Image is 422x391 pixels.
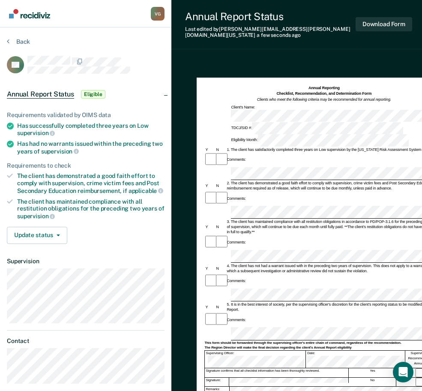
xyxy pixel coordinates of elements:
strong: Checklist, Recommendation, and Determination Form [277,91,372,96]
div: N [215,224,226,229]
div: Last edited by [PERSON_NAME][EMAIL_ADDRESS][PERSON_NAME][DOMAIN_NAME][US_STATE] [185,26,356,39]
div: Comments: [226,317,247,322]
div: Date: [306,351,405,368]
div: Has had no warrants issued within the preceding two years of [17,140,165,155]
strong: Annual Reporting [308,86,340,90]
div: Comments: [226,157,247,162]
div: Annual Report Status [185,10,356,23]
div: Y [204,304,215,310]
div: Signature: [205,378,229,386]
div: N [215,147,226,152]
dt: Supervision [7,258,165,265]
div: Comments: [226,240,247,245]
button: Update status [7,227,67,244]
div: N [215,266,226,271]
div: Open Intercom Messenger [393,362,413,382]
div: Y [204,266,215,271]
span: supervision [17,213,55,220]
img: Recidiviz [9,9,50,18]
div: Requirements validated by OIMS data [7,111,165,119]
div: V G [151,7,165,21]
dt: Contact [7,337,165,345]
button: Profile dropdown button [151,7,165,21]
div: N [215,183,226,188]
div: N [215,304,226,310]
div: No [349,378,396,386]
div: Has successfully completed three years on Low [17,122,165,137]
div: Yes [349,368,396,377]
div: Y [204,147,215,152]
em: Clients who meet the following criteria may be recommended for annual reporting. [257,97,391,102]
div: Requirements to check [7,162,165,169]
div: Comments: [226,278,247,283]
div: The client has demonstrated a good faith effort to comply with supervision, crime victim fees and... [17,172,165,194]
div: Y [204,224,215,229]
div: Y [204,183,215,188]
div: The client has maintained compliance with all restitution obligations for the preceding two years of [17,198,165,220]
div: Eligibility Month: [230,134,410,146]
button: Download Form [356,17,412,31]
span: Eligible [81,90,105,99]
div: TDCJ/SID #: [230,122,404,134]
button: Back [7,38,30,45]
span: applicable [129,187,163,194]
span: a few seconds ago [257,32,301,38]
span: supervision [17,129,55,136]
span: Annual Report Status [7,90,74,99]
div: Signature confirms that all checklist information has been thoroughly reviewed. [205,368,349,377]
div: Supervising Officer: [205,351,306,368]
div: Comments: [226,196,247,201]
span: supervision [41,148,79,155]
